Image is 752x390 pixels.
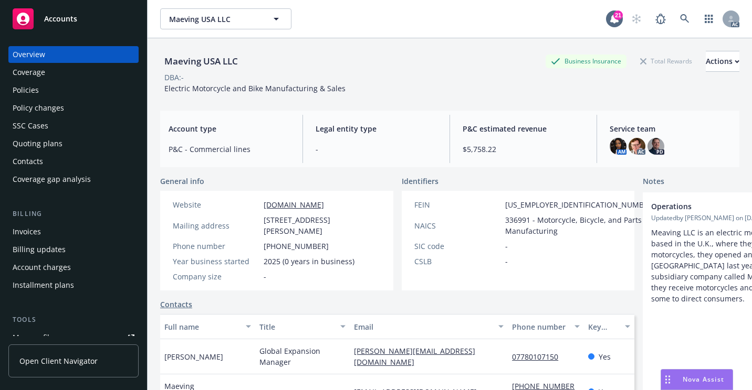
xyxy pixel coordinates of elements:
[8,209,139,219] div: Billing
[683,375,724,384] span: Nova Assist
[674,8,695,29] a: Search
[505,241,508,252] span: -
[259,321,335,332] div: Title
[8,315,139,325] div: Tools
[173,271,259,282] div: Company size
[354,321,492,332] div: Email
[13,223,41,240] div: Invoices
[706,51,739,71] div: Actions
[661,370,674,389] div: Drag to move
[173,220,259,231] div: Mailing address
[8,277,139,294] a: Installment plans
[505,256,508,267] span: -
[8,100,139,116] a: Policy changes
[13,277,74,294] div: Installment plans
[463,123,584,134] span: P&C estimated revenue
[8,259,139,276] a: Account charges
[8,223,139,240] a: Invoices
[316,123,437,134] span: Legal entity type
[8,135,139,152] a: Quoting plans
[13,117,48,134] div: SSC Cases
[508,314,583,339] button: Phone number
[160,55,242,68] div: Maeving USA LLC
[164,351,223,362] span: [PERSON_NAME]
[164,72,184,83] div: DBA: -
[160,314,255,339] button: Full name
[414,220,501,231] div: NAICS
[264,241,329,252] span: [PHONE_NUMBER]
[647,138,664,155] img: photo
[264,271,266,282] span: -
[164,321,239,332] div: Full name
[8,64,139,81] a: Coverage
[13,329,57,346] div: Manage files
[164,83,346,93] span: Electric Motorcycle and Bike Manufacturing & Sales
[402,176,438,187] span: Identifiers
[13,241,66,258] div: Billing updates
[13,171,91,188] div: Coverage gap analysis
[316,144,437,155] span: -
[650,8,671,29] a: Report a Bug
[635,55,697,68] div: Total Rewards
[414,199,501,210] div: FEIN
[643,176,664,188] span: Notes
[264,214,381,236] span: [STREET_ADDRESS][PERSON_NAME]
[160,299,192,310] a: Contacts
[8,4,139,34] a: Accounts
[255,314,350,339] button: Title
[8,241,139,258] a: Billing updates
[8,153,139,170] a: Contacts
[350,314,508,339] button: Email
[613,10,623,20] div: 21
[264,200,324,210] a: [DOMAIN_NAME]
[13,153,43,170] div: Contacts
[13,46,45,63] div: Overview
[584,314,634,339] button: Key contact
[13,82,39,99] div: Policies
[259,345,346,367] span: Global Expansion Manager
[13,64,45,81] div: Coverage
[173,241,259,252] div: Phone number
[626,8,647,29] a: Start snowing
[629,138,645,155] img: photo
[160,8,291,29] button: Maeving USA LLC
[505,199,655,210] span: [US_EMPLOYER_IDENTIFICATION_NUMBER]
[173,256,259,267] div: Year business started
[8,117,139,134] a: SSC Cases
[8,82,139,99] a: Policies
[512,321,568,332] div: Phone number
[13,100,64,116] div: Policy changes
[169,14,260,25] span: Maeving USA LLC
[546,55,626,68] div: Business Insurance
[505,214,655,236] span: 336991 - Motorcycle, Bicycle, and Parts Manufacturing
[8,329,139,346] a: Manage files
[8,46,139,63] a: Overview
[610,123,731,134] span: Service team
[169,144,290,155] span: P&C - Commercial lines
[264,256,354,267] span: 2025 (0 years in business)
[661,369,733,390] button: Nova Assist
[169,123,290,134] span: Account type
[588,321,619,332] div: Key contact
[414,241,501,252] div: SIC code
[44,15,77,23] span: Accounts
[160,176,204,187] span: General info
[599,351,611,362] span: Yes
[354,346,475,367] a: [PERSON_NAME][EMAIL_ADDRESS][DOMAIN_NAME]
[13,135,62,152] div: Quoting plans
[512,352,567,362] a: 07780107150
[610,138,626,155] img: photo
[13,259,71,276] div: Account charges
[173,199,259,210] div: Website
[698,8,719,29] a: Switch app
[463,144,584,155] span: $5,758.22
[19,355,98,366] span: Open Client Navigator
[706,51,739,72] button: Actions
[8,171,139,188] a: Coverage gap analysis
[414,256,501,267] div: CSLB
